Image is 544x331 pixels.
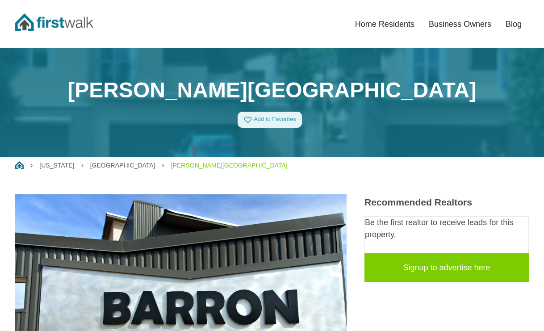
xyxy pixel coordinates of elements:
a: [GEOGRAPHIC_DATA] [90,162,155,169]
a: [PERSON_NAME][GEOGRAPHIC_DATA] [171,162,288,169]
p: Be the first realtor to receive leads for this property. [365,217,528,241]
a: Business Owners [422,14,498,34]
h3: Recommended Realtors [364,197,529,208]
span: Add to Favorites [254,116,296,123]
a: Add to Favorites [238,112,302,128]
a: Blog [498,14,529,34]
img: FirstWalk [15,13,93,31]
a: [US_STATE] [39,162,74,169]
a: Home Residents [348,14,422,34]
h1: [PERSON_NAME][GEOGRAPHIC_DATA] [15,77,529,103]
a: Signup to advertise here [364,253,529,282]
